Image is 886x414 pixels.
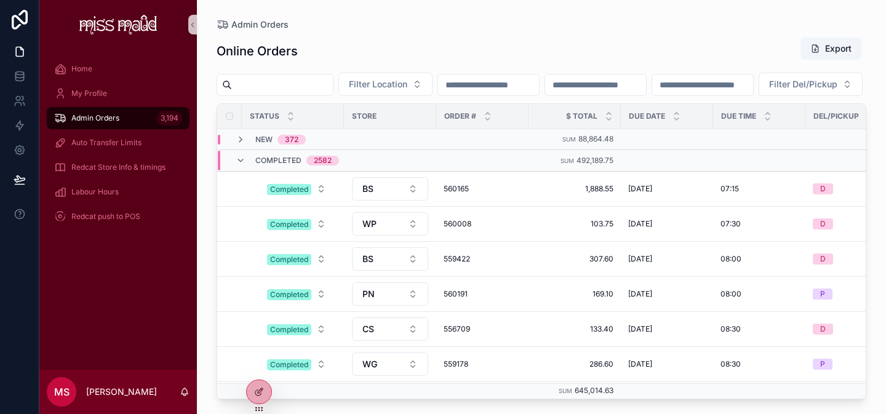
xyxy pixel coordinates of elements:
[536,219,613,229] a: 103.75
[444,324,521,334] a: 556709
[352,111,377,121] span: Store
[444,111,476,121] span: Order #
[47,82,190,105] a: My Profile
[71,64,92,74] span: Home
[47,132,190,154] a: Auto Transfer Limits
[566,111,597,121] span: $ Total
[536,254,613,264] a: 307.60
[351,212,429,236] a: Select Button
[71,212,140,221] span: Redcat push to POS
[720,219,741,229] span: 07:30
[628,219,652,229] span: [DATE]
[444,289,521,299] a: 560191
[720,324,741,334] span: 08:30
[628,289,706,299] a: [DATE]
[629,111,665,121] span: Due Date
[257,318,336,340] button: Select Button
[71,187,119,197] span: Labour Hours
[813,111,859,121] span: Del/Pickup
[47,181,190,203] a: Labour Hours
[86,386,157,398] p: [PERSON_NAME]
[759,73,863,96] button: Select Button
[47,205,190,228] a: Redcat push to POS
[575,386,613,395] span: 645,014.63
[536,289,613,299] span: 169.10
[257,178,336,200] button: Select Button
[351,177,429,201] a: Select Button
[351,282,429,306] a: Select Button
[362,218,377,230] span: WP
[536,184,613,194] a: 1,888.55
[257,317,337,341] a: Select Button
[352,317,428,341] button: Select Button
[577,156,613,165] span: 492,189.75
[362,253,373,265] span: BS
[820,183,826,194] div: D
[720,184,739,194] span: 07:15
[349,78,407,90] span: Filter Location
[270,324,308,335] div: Completed
[628,184,652,194] span: [DATE]
[255,156,301,165] span: Completed
[536,359,613,369] a: 286.60
[628,324,652,334] span: [DATE]
[71,113,119,123] span: Admin Orders
[257,283,336,305] button: Select Button
[217,42,298,60] h1: Online Orders
[820,359,825,370] div: P
[628,289,652,299] span: [DATE]
[270,359,308,370] div: Completed
[314,156,332,165] div: 2582
[444,359,521,369] a: 559178
[362,323,374,335] span: CS
[628,254,652,264] span: [DATE]
[628,184,706,194] a: [DATE]
[79,15,158,34] img: App logo
[720,254,741,264] span: 08:00
[257,353,336,375] button: Select Button
[352,282,428,306] button: Select Button
[285,135,298,145] div: 372
[628,359,652,369] span: [DATE]
[217,18,289,31] a: Admin Orders
[820,218,826,229] div: D
[769,78,837,90] span: Filter Del/Pickup
[720,254,798,264] a: 08:00
[270,254,308,265] div: Completed
[536,324,613,334] a: 133.40
[54,384,70,399] span: MS
[270,219,308,230] div: Completed
[157,111,182,125] div: 3,194
[444,219,521,229] a: 560008
[255,135,273,145] span: New
[257,177,337,201] a: Select Button
[820,289,825,300] div: P
[720,359,741,369] span: 08:30
[628,254,706,264] a: [DATE]
[362,183,373,195] span: BS
[257,212,337,236] a: Select Button
[720,184,798,194] a: 07:15
[362,358,377,370] span: WG
[257,352,337,376] a: Select Button
[270,289,308,300] div: Completed
[720,289,741,299] span: 08:00
[352,247,428,271] button: Select Button
[444,254,521,264] span: 559422
[257,248,336,270] button: Select Button
[71,162,166,172] span: Redcat Store Info & timings
[720,219,798,229] a: 07:30
[628,324,706,334] a: [DATE]
[444,184,521,194] a: 560165
[721,111,756,121] span: Due Time
[47,107,190,129] a: Admin Orders3,194
[362,288,375,300] span: PN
